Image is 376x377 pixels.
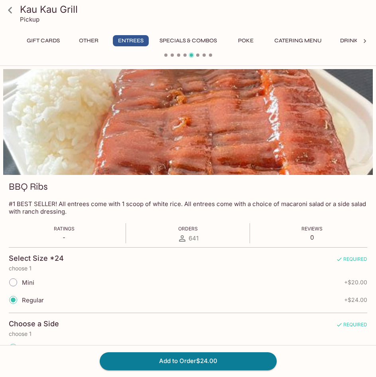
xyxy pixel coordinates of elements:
[9,319,59,328] h4: Choose a Side
[54,226,75,232] span: Ratings
[9,265,367,272] p: choose 1
[22,296,44,304] span: Regular
[333,35,368,46] button: Drinks
[336,321,367,331] span: REQUIRED
[178,226,198,232] span: Orders
[9,331,367,337] p: choose 1
[301,234,323,241] p: 0
[100,352,277,370] button: Add to Order$24.00
[301,226,323,232] span: Reviews
[22,344,66,352] span: Macaroni Salad
[9,181,48,193] h3: BBQ Ribs
[155,35,221,46] button: Specials & Combos
[336,256,367,265] span: REQUIRED
[228,35,264,46] button: Poke
[20,3,370,16] h3: Kau Kau Grill
[344,297,367,303] span: + $24.00
[9,254,64,263] h4: Select Size *24
[22,279,34,286] span: Mini
[344,279,367,286] span: + $20.00
[22,35,64,46] button: Gift Cards
[189,234,199,242] span: 641
[270,35,326,46] button: Catering Menu
[20,16,39,23] p: Pickup
[3,69,373,175] div: BBQ Ribs
[71,35,106,46] button: Other
[54,234,75,241] p: -
[113,35,149,46] button: Entrees
[9,200,367,215] p: #1 BEST SELLER! All entrees come with 1 scoop of white rice. All entrees come with a choice of ma...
